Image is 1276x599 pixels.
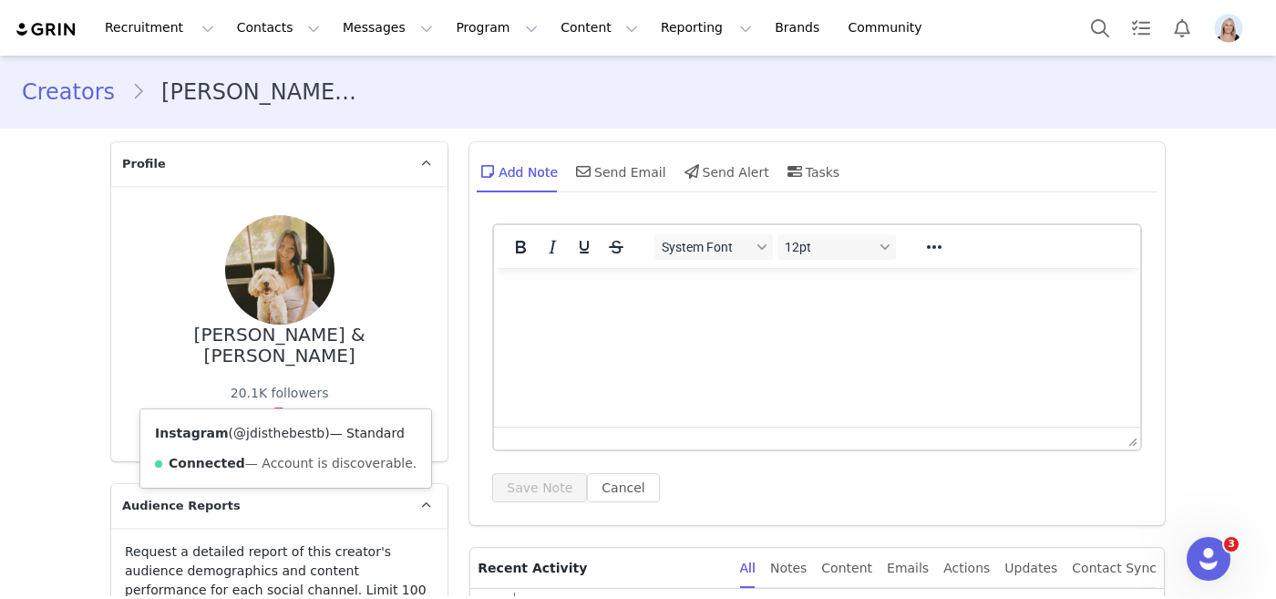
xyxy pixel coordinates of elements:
p: Recent Activity [478,548,725,588]
div: Contact Sync [1072,548,1157,589]
iframe: Rich Text Area [494,268,1140,427]
button: Font sizes [777,234,896,260]
span: 12pt [785,240,874,254]
iframe: Intercom live chat [1187,537,1230,581]
button: Contacts [226,7,331,48]
div: Send Email [572,150,666,193]
img: grin logo [15,21,78,38]
button: Save Note [492,473,587,502]
div: All [740,548,756,589]
button: Recruitment [94,7,225,48]
button: Content [550,7,649,48]
button: Notifications [1162,7,1202,48]
span: 3 [1224,537,1239,552]
button: Strikethrough [601,234,632,260]
img: f80c52dd-2235-41a6-9d2f-4759e133f372.png [1214,14,1243,43]
button: Italic [537,234,568,260]
strong: Instagram [155,426,229,440]
div: Actions [943,548,990,589]
div: Content [821,548,872,589]
span: — Standard [330,426,405,440]
button: Program [445,7,549,48]
span: System Font [662,240,751,254]
img: instagram.svg [272,407,286,421]
button: Reporting [650,7,763,48]
img: d3cf1bf0-f40b-46ed-8c1c-297f33be22b2--s.jpg [225,215,334,325]
a: Brands [764,7,836,48]
a: @jdisthebestb [233,426,324,440]
button: Fonts [654,234,773,260]
div: Add Note [477,150,558,193]
div: Press the Up and Down arrow keys to resize the editor. [1121,428,1140,449]
button: Cancel [587,473,659,502]
div: Updates [1004,548,1057,589]
button: Underline [569,234,600,260]
a: Creators [22,76,131,108]
button: Messages [332,7,444,48]
div: 20.1K followers [231,384,329,403]
span: Audience Reports [122,497,241,515]
span: ( ) [229,426,330,440]
strong: Connected [169,456,245,470]
a: Community [838,7,942,48]
div: Notes [770,548,807,589]
span: Profile [122,155,166,173]
button: Reveal or hide additional toolbar items [919,234,950,260]
div: Send Alert [681,150,769,193]
div: Emails [887,548,929,589]
span: — Account is discoverable. [245,456,417,470]
a: Tasks [1121,7,1161,48]
button: Search [1080,7,1120,48]
button: Bold [505,234,536,260]
button: Profile [1203,14,1261,43]
div: [PERSON_NAME] & [PERSON_NAME] [140,325,418,366]
div: Tasks [784,150,840,193]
